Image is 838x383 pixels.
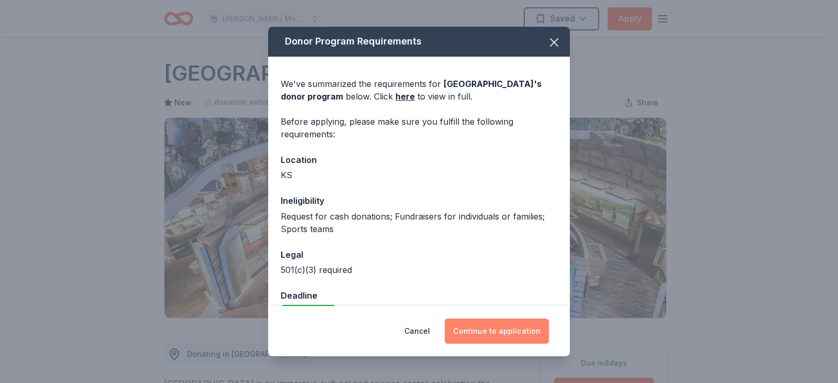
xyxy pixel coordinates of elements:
div: We've summarized the requirements for below. Click to view in full. [281,78,557,103]
div: Due in 8 days [281,305,336,320]
div: Before applying, please make sure you fulfill the following requirements: [281,115,557,140]
div: KS [281,169,557,181]
div: Request for cash donations; Fundraisers for individuals or families; Sports teams [281,210,557,235]
button: Continue to application [445,319,549,344]
a: here [395,90,415,103]
div: Location [281,153,557,167]
div: Ineligibility [281,194,557,207]
div: Donor Program Requirements [268,27,570,57]
div: Deadline [281,289,557,302]
button: Cancel [404,319,430,344]
div: 501(c)(3) required [281,264,557,276]
div: Legal [281,248,557,261]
